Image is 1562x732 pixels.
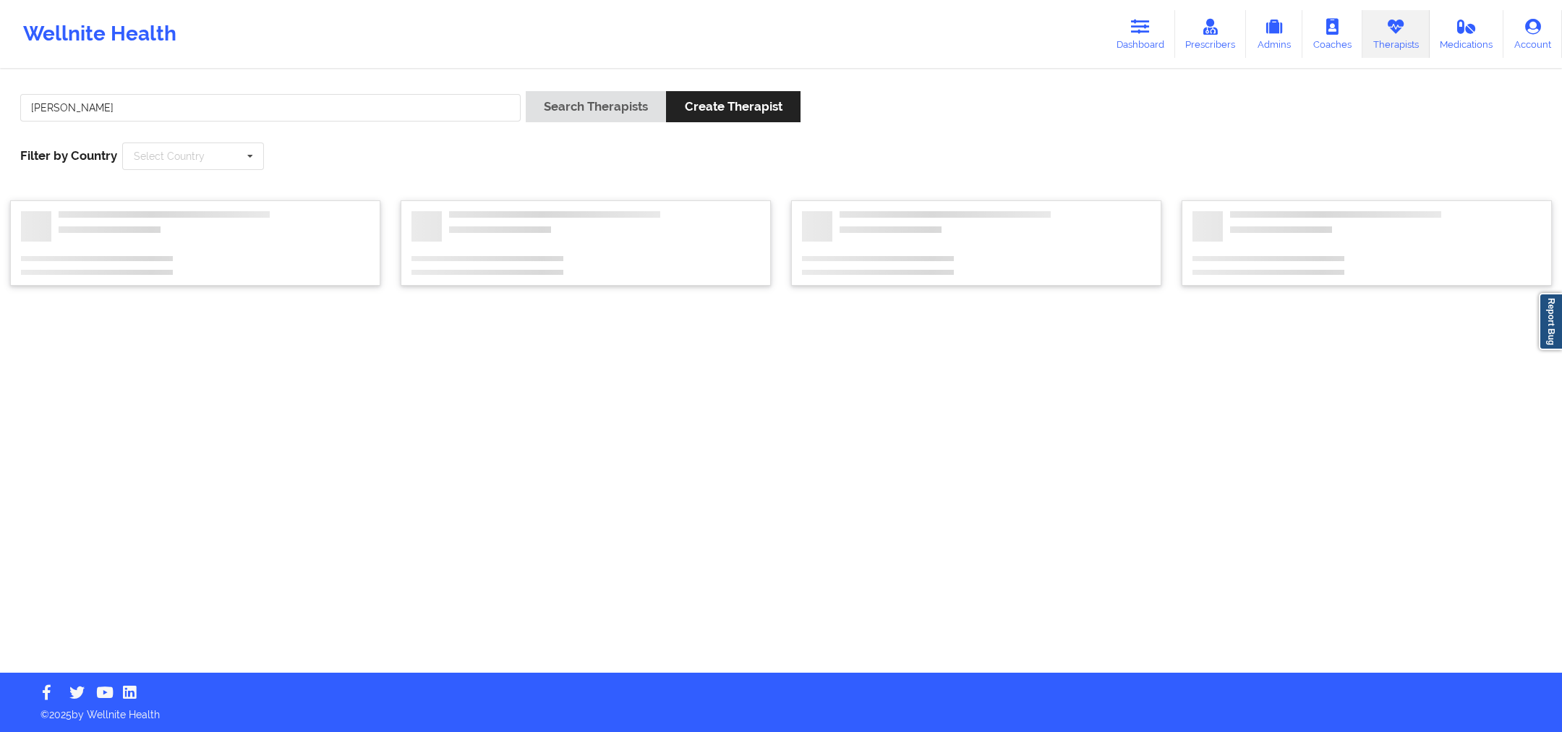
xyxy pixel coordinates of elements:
[1362,10,1430,58] a: Therapists
[666,91,800,122] button: Create Therapist
[134,151,205,161] div: Select Country
[526,91,666,122] button: Search Therapists
[20,148,117,163] span: Filter by Country
[1302,10,1362,58] a: Coaches
[1246,10,1302,58] a: Admins
[1539,293,1562,350] a: Report Bug
[1503,10,1562,58] a: Account
[1175,10,1247,58] a: Prescribers
[1430,10,1504,58] a: Medications
[20,94,521,122] input: Search Keywords
[30,697,1532,722] p: © 2025 by Wellnite Health
[1106,10,1175,58] a: Dashboard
